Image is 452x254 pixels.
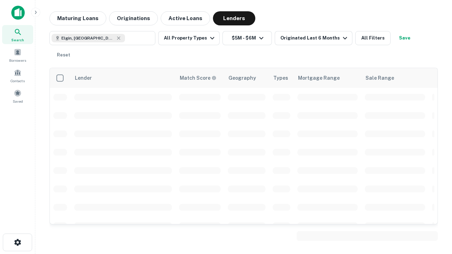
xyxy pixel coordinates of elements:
[158,31,220,45] button: All Property Types
[52,48,75,62] button: Reset
[417,175,452,209] iframe: Chat Widget
[2,66,33,85] a: Contacts
[2,86,33,105] a: Saved
[273,74,288,82] div: Types
[228,74,256,82] div: Geography
[280,34,349,42] div: Originated Last 6 Months
[61,35,114,41] span: Elgin, [GEOGRAPHIC_DATA], [GEOGRAPHIC_DATA]
[2,46,33,65] a: Borrowers
[269,68,294,88] th: Types
[355,31,391,45] button: All Filters
[176,68,224,88] th: Capitalize uses an advanced AI algorithm to match your search with the best lender. The match sco...
[180,74,216,82] div: Capitalize uses an advanced AI algorithm to match your search with the best lender. The match sco...
[11,6,25,20] img: capitalize-icon.png
[109,11,158,25] button: Originations
[298,74,340,82] div: Mortgage Range
[11,37,24,43] span: Search
[213,11,255,25] button: Lenders
[161,11,210,25] button: Active Loans
[393,31,416,45] button: Save your search to get updates of matches that match your search criteria.
[294,68,361,88] th: Mortgage Range
[365,74,394,82] div: Sale Range
[13,98,23,104] span: Saved
[75,74,92,82] div: Lender
[49,11,106,25] button: Maturing Loans
[11,78,25,84] span: Contacts
[222,31,272,45] button: $5M - $6M
[2,25,33,44] a: Search
[224,68,269,88] th: Geography
[71,68,176,88] th: Lender
[9,58,26,63] span: Borrowers
[361,68,429,88] th: Sale Range
[275,31,352,45] button: Originated Last 6 Months
[180,74,215,82] h6: Match Score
